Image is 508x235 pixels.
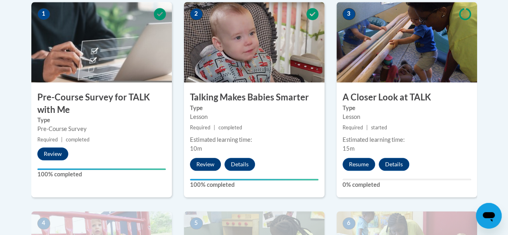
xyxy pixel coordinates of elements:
label: Type [190,104,318,112]
label: Type [37,116,166,125]
img: Course Image [337,2,477,82]
h3: Talking Makes Babies Smarter [184,91,324,104]
label: 100% completed [190,180,318,189]
span: started [371,125,387,131]
button: Review [37,147,68,160]
span: 6 [343,217,355,229]
div: Your progress [37,168,166,170]
div: Your progress [190,179,318,180]
span: completed [218,125,242,131]
label: Type [343,104,471,112]
iframe: Button to launch messaging window, conversation in progress [476,203,502,229]
div: Estimated learning time: [343,135,471,144]
span: 10m [190,145,202,152]
div: Lesson [190,112,318,121]
span: 15m [343,145,355,152]
span: 5 [190,217,203,229]
h3: A Closer Look at TALK [337,91,477,104]
span: Required [37,137,58,143]
label: 100% completed [37,170,166,179]
span: 2 [190,8,203,20]
span: 3 [343,8,355,20]
button: Details [224,158,255,171]
span: completed [66,137,90,143]
h3: Pre-Course Survey for TALK with Me [31,91,172,116]
button: Resume [343,158,375,171]
span: Required [343,125,363,131]
span: 4 [37,217,50,229]
button: Details [379,158,409,171]
img: Course Image [31,2,172,82]
span: | [214,125,215,131]
span: 1 [37,8,50,20]
button: Review [190,158,221,171]
span: | [61,137,63,143]
div: Estimated learning time: [190,135,318,144]
div: Pre-Course Survey [37,125,166,133]
span: | [366,125,368,131]
span: Required [190,125,210,131]
div: Lesson [343,112,471,121]
img: Course Image [184,2,324,82]
label: 0% completed [343,180,471,189]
